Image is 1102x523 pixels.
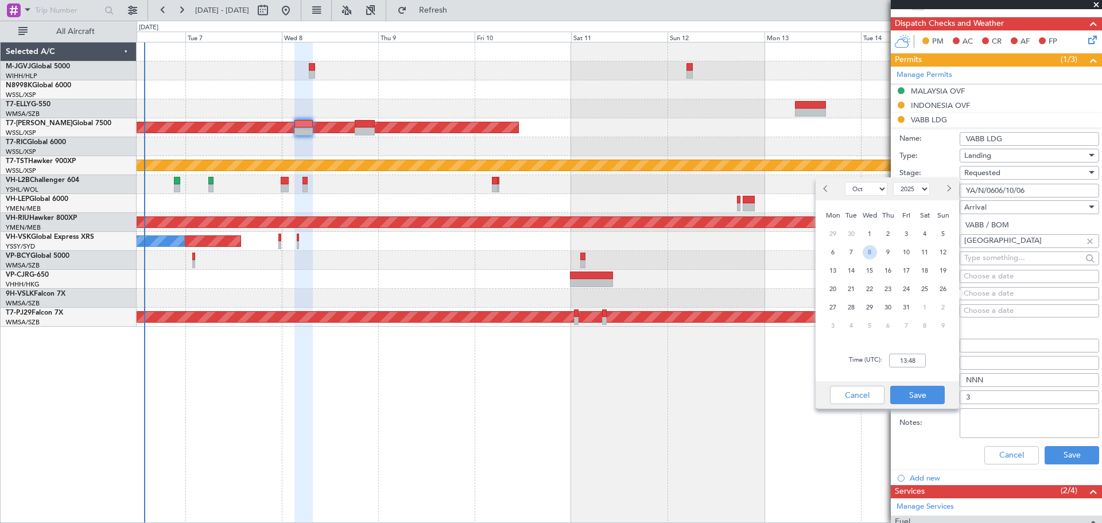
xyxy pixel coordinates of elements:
span: Requested [964,168,1000,178]
span: T7-RIC [6,139,27,146]
a: N8998KGlobal 6000 [6,82,71,89]
span: 28 [844,300,859,315]
div: Tue [842,206,860,224]
span: VH-VSK [6,234,31,241]
div: 13-10-2025 [824,261,842,280]
a: YSSY/SYD [6,242,35,251]
a: T7-PJ29Falcon 7X [6,309,63,316]
span: 24 [899,282,914,296]
span: 4 [918,227,932,241]
div: Mon 6 [89,32,185,42]
div: 19-10-2025 [934,261,952,280]
span: 6 [881,319,895,333]
div: [DATE] [139,23,158,33]
div: 30-10-2025 [879,298,897,316]
label: Stage: [899,168,960,179]
div: Wed 8 [282,32,378,42]
span: T7-[PERSON_NAME] [6,120,72,127]
div: Tue 7 [185,32,282,42]
span: 14 [844,264,859,278]
span: 3 [826,319,840,333]
span: 8 [918,319,932,333]
div: 7-11-2025 [897,316,915,335]
span: 27 [826,300,840,315]
div: 23-10-2025 [879,280,897,298]
span: 10 [899,245,914,259]
span: M-JGVJ [6,63,31,70]
div: Choose a date [964,305,1095,317]
a: Manage Permits [897,69,952,81]
input: Type something... [964,249,1082,266]
span: 2 [881,227,895,241]
a: WSSL/XSP [6,148,36,156]
div: 4-10-2025 [915,224,934,243]
span: T7-TST [6,158,28,165]
span: T7-PJ29 [6,309,32,316]
div: 6-11-2025 [879,316,897,335]
a: T7-RICGlobal 6000 [6,139,66,146]
span: FP [1049,36,1057,48]
a: WIHH/HLP [6,72,37,80]
a: VP-CJRG-650 [6,272,49,278]
button: Previous month [820,180,833,198]
span: 11 [918,245,932,259]
a: YMEN/MEB [6,223,41,232]
div: 30-9-2025 [842,224,860,243]
div: Wed [860,206,879,224]
div: Choose a date [964,271,1095,282]
span: 2 [936,300,950,315]
span: 21 [844,282,859,296]
span: 9H-VSLK [6,290,34,297]
select: Select month [845,182,887,196]
span: Time (UTC): [849,355,882,367]
a: VH-RIUHawker 800XP [6,215,77,222]
div: 15-10-2025 [860,261,879,280]
div: 9-11-2025 [934,316,952,335]
div: Fri 10 [475,32,571,42]
span: VP-BCY [6,253,30,259]
div: Sat 11 [571,32,668,42]
div: 25-10-2025 [915,280,934,298]
button: Next month [942,180,954,198]
span: N8998K [6,82,32,89]
div: Sun [934,206,952,224]
span: 19 [936,264,950,278]
input: --:-- [889,354,926,367]
div: 31-10-2025 [897,298,915,316]
input: NNN [960,373,1099,387]
span: Landing [964,150,991,161]
span: 18 [918,264,932,278]
div: 2-10-2025 [879,224,897,243]
div: 16-10-2025 [879,261,897,280]
span: VH-L2B [6,177,30,184]
button: Save [1045,446,1099,464]
span: 30 [844,227,859,241]
a: WMSA/SZB [6,318,40,327]
span: 12 [936,245,950,259]
div: Mon 13 [765,32,861,42]
span: VP-CJR [6,272,29,278]
div: 27-10-2025 [824,298,842,316]
span: 9 [881,245,895,259]
span: 26 [936,282,950,296]
select: Select year [893,182,930,196]
a: WSSL/XSP [6,129,36,137]
div: 20-10-2025 [824,280,842,298]
label: Name: [899,133,960,145]
a: T7-TSTHawker 900XP [6,158,76,165]
a: T7-[PERSON_NAME]Global 7500 [6,120,111,127]
div: 14-10-2025 [842,261,860,280]
span: 3 [899,227,914,241]
a: WMSA/SZB [6,299,40,308]
div: 4-11-2025 [842,316,860,335]
span: 5 [863,319,877,333]
div: Sun 12 [668,32,764,42]
span: 22 [863,282,877,296]
div: Sat [915,206,934,224]
span: (2/4) [1061,485,1077,497]
button: Cancel [830,386,884,404]
span: (1/3) [1061,53,1077,65]
div: Mon [824,206,842,224]
div: 10-10-2025 [897,243,915,261]
div: 12-10-2025 [934,243,952,261]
